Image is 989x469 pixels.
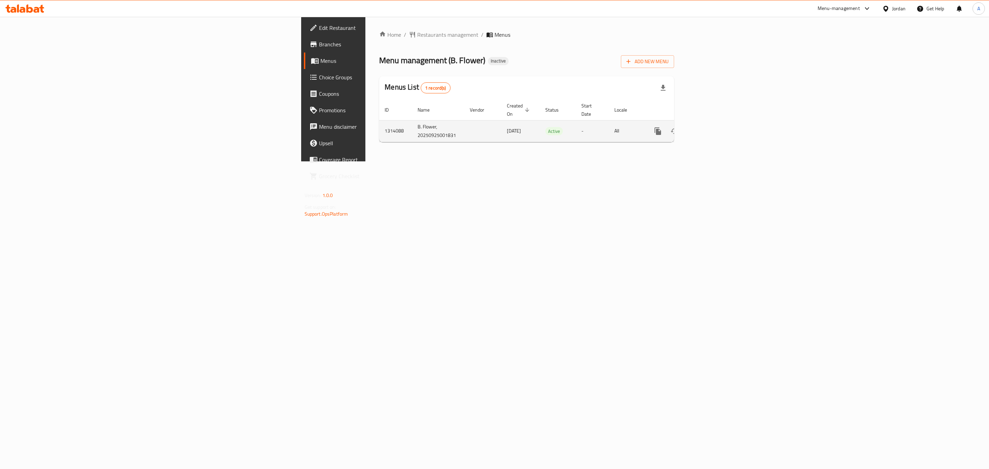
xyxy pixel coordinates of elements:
span: Created On [507,102,532,118]
div: Total records count [421,82,451,93]
span: [DATE] [507,126,521,135]
span: Locale [614,106,636,114]
td: All [609,120,644,142]
div: Inactive [488,57,509,65]
th: Actions [644,100,721,121]
span: Get support on: [305,203,336,211]
span: Promotions [319,106,461,114]
span: Name [418,106,439,114]
a: Coupons [304,85,466,102]
span: Grocery Checklist [319,172,461,180]
span: Vendor [470,106,493,114]
span: ID [385,106,398,114]
span: 1 record(s) [421,85,450,91]
a: Menu disclaimer [304,118,466,135]
button: more [650,123,666,139]
span: A [977,5,980,12]
span: Add New Menu [626,57,669,66]
a: Coverage Report [304,151,466,168]
span: Status [545,106,568,114]
li: / [481,31,484,39]
span: Upsell [319,139,461,147]
span: Coupons [319,90,461,98]
div: Menu-management [818,4,860,13]
button: Change Status [666,123,683,139]
a: Support.OpsPlatform [305,209,348,218]
span: Menu disclaimer [319,123,461,131]
a: Choice Groups [304,69,466,85]
span: Edit Restaurant [319,24,461,32]
span: Menus [494,31,510,39]
h2: Menus List [385,82,450,93]
button: Add New Menu [621,55,674,68]
a: Branches [304,36,466,53]
span: Coverage Report [319,156,461,164]
a: Promotions [304,102,466,118]
a: Menus [304,53,466,69]
span: Menus [320,57,461,65]
div: Jordan [892,5,906,12]
span: Branches [319,40,461,48]
a: Edit Restaurant [304,20,466,36]
nav: breadcrumb [379,31,674,39]
span: Start Date [581,102,601,118]
span: Choice Groups [319,73,461,81]
td: - [576,120,609,142]
a: Grocery Checklist [304,168,466,184]
span: 1.0.0 [322,191,333,200]
a: Upsell [304,135,466,151]
span: Inactive [488,58,509,64]
span: Version: [305,191,321,200]
table: enhanced table [379,100,721,142]
span: Active [545,127,563,135]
